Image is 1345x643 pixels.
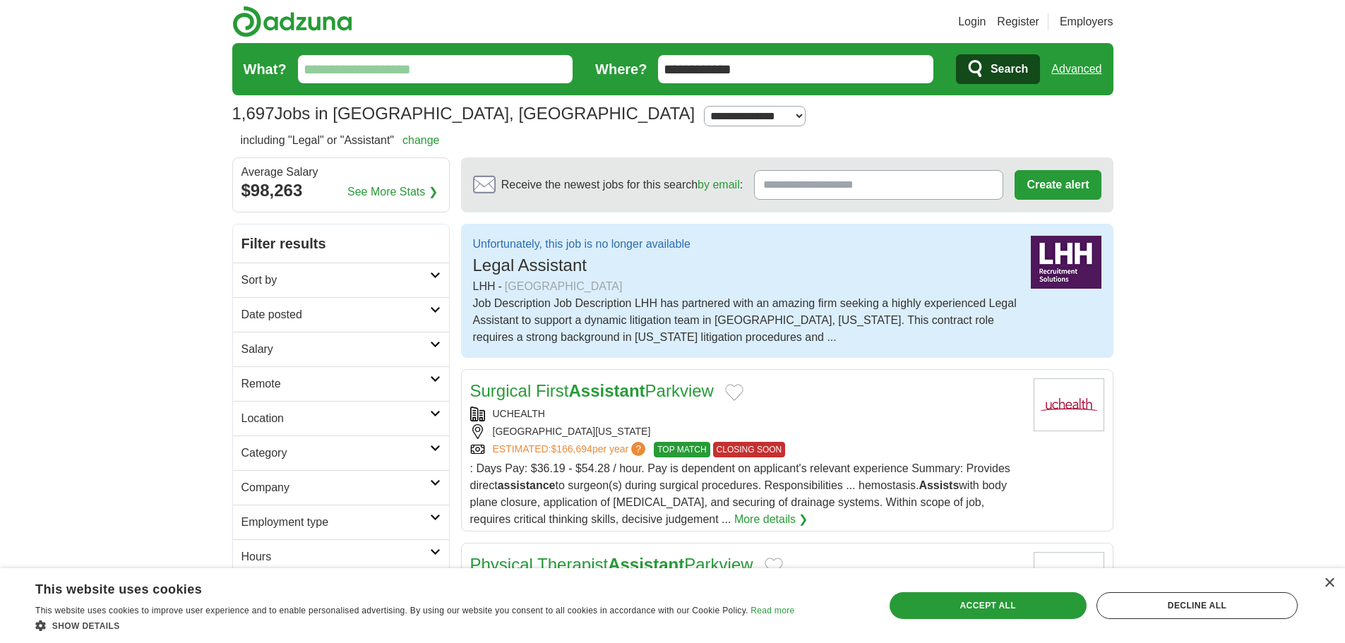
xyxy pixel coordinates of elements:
[232,6,352,37] img: Adzuna logo
[232,104,695,123] h1: Jobs in [GEOGRAPHIC_DATA], [GEOGRAPHIC_DATA]
[505,278,623,295] div: [GEOGRAPHIC_DATA]
[569,381,645,400] strong: Assistant
[52,621,120,631] span: Show details
[1096,592,1298,619] div: Decline all
[765,558,783,575] button: Add to favorite jobs
[233,539,449,574] a: Hours
[241,445,430,462] h2: Category
[713,442,786,457] span: CLOSING SOON
[233,366,449,401] a: Remote
[35,577,759,598] div: This website uses cookies
[233,505,449,539] a: Employment type
[958,13,986,30] a: Login
[233,263,449,297] a: Sort by
[608,555,684,574] strong: Assistant
[493,408,545,419] a: UCHEALTH
[595,59,647,80] label: Where?
[470,462,1010,525] span: : Days Pay: $36.19 - $54.28 / hour. Pay is dependent on applicant's relevant experience Summary: ...
[241,375,430,392] h2: Remote
[698,179,740,191] a: by email
[241,167,441,178] div: Average Salary
[956,54,1040,84] button: Search
[631,442,645,456] span: ?
[473,236,691,253] p: Unfortunately, this job is no longer available
[501,176,743,193] span: Receive the newest jobs for this search :
[347,184,438,200] a: See More Stats ❯
[1031,236,1101,289] img: ZipRecruiter logo
[734,511,808,528] a: More details ❯
[551,443,592,455] span: $166,694
[241,132,440,149] h2: including "Legal" or "Assistant"
[991,55,1028,83] span: Search
[232,101,275,126] span: 1,697
[470,555,753,574] a: Physical TherapistAssistantParkview
[241,410,430,427] h2: Location
[241,272,430,289] h2: Sort by
[654,442,710,457] span: TOP MATCH
[725,384,743,401] button: Add to favorite jobs
[233,401,449,435] a: Location
[890,592,1087,619] div: Accept all
[241,514,430,531] h2: Employment type
[241,548,430,565] h2: Hours
[1034,378,1104,431] img: UCHealth logo
[35,606,748,615] span: This website uses cookies to improve user experience and to enable personalised advertising. By u...
[1324,578,1334,589] div: Close
[473,278,1020,295] div: LHH
[233,435,449,470] a: Category
[470,381,714,400] a: Surgical FirstAssistantParkview
[233,224,449,263] h2: Filter results
[1060,13,1113,30] a: Employers
[233,470,449,505] a: Company
[498,479,556,491] strong: assistance
[751,606,794,615] a: Read more, opens a new window
[473,295,1020,346] div: Job Description Job Description LHH has partnered with an amazing firm seeking a highly experienc...
[498,278,502,295] span: -
[997,13,1039,30] a: Register
[241,479,430,496] h2: Company
[1034,552,1104,605] img: UCHealth logo
[233,297,449,332] a: Date posted
[241,178,441,203] div: $98,263
[35,618,794,632] div: Show details
[233,332,449,366] a: Salary
[1051,55,1101,83] a: Advanced
[241,306,430,323] h2: Date posted
[493,442,649,457] a: ESTIMATED:$166,694per year?
[241,341,430,358] h2: Salary
[244,59,287,80] label: What?
[402,134,440,146] a: change
[919,479,959,491] strong: Assists
[470,424,1022,439] div: [GEOGRAPHIC_DATA][US_STATE]
[1015,170,1101,200] button: Create alert
[473,256,587,275] span: Legal Assistant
